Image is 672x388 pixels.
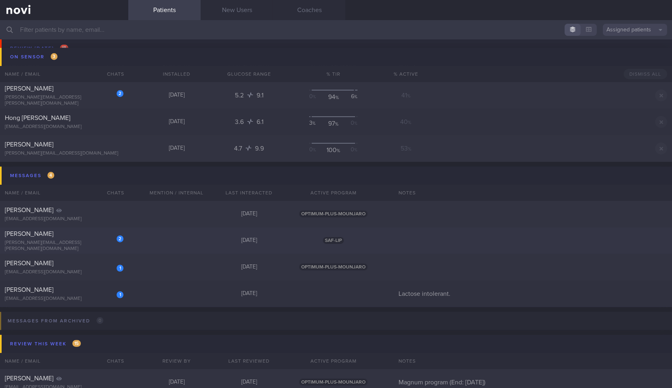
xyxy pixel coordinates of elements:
span: [PERSON_NAME] [5,85,53,92]
div: Chats [96,353,128,369]
div: [DATE] [140,145,213,152]
div: Lactose intolerant. [394,290,672,298]
div: 3 [309,120,324,128]
span: 3 [51,53,58,60]
div: 2 [117,235,123,242]
div: Chats [96,185,128,201]
div: 94 [326,93,341,101]
sub: % [335,95,339,100]
span: 6.1 [257,119,263,125]
div: 41 [382,91,430,99]
div: Magnum program (End: [DATE]) [394,378,672,386]
span: [PERSON_NAME] [5,231,53,237]
span: OPTIMUM-PLUS-MOUNJARO [299,379,368,386]
button: Assigned patients [603,24,667,36]
sub: % [354,148,358,152]
span: [PERSON_NAME] [5,141,53,148]
div: 2 [117,90,123,97]
div: 40 [382,118,430,126]
sub: % [408,120,411,125]
div: Messages from Archived [6,316,105,326]
div: 1 [117,291,123,298]
div: [DATE] [213,211,285,218]
div: 0 [309,146,324,154]
div: Messages [8,170,56,181]
div: Review this week [8,338,83,349]
div: 0 [343,120,358,128]
sub: % [337,149,340,153]
div: Last Reviewed [213,353,285,369]
sub: % [354,122,358,126]
div: [DATE] [213,264,285,271]
div: On sensor [8,52,60,62]
div: 6 [343,93,358,101]
div: [DATE] [140,118,213,126]
div: 97 [326,120,341,128]
div: Review By [140,353,213,369]
span: OPTIMUM-PLUS-MOUNJARO [299,211,368,217]
span: 9.9 [255,145,264,152]
sub: % [312,122,316,126]
span: 5.2 [235,92,245,99]
div: % Active [382,66,430,82]
sub: % [408,147,411,152]
span: 15 [72,340,81,347]
sub: % [313,95,316,99]
div: % TIR [285,66,382,82]
div: 1 [117,265,123,272]
span: 0 [97,317,103,324]
span: [PERSON_NAME] [5,375,53,382]
div: 53 [382,144,430,153]
span: [PERSON_NAME] [5,207,53,213]
div: Mention / Internal [140,185,213,201]
div: [DATE] [140,379,213,386]
div: [EMAIL_ADDRESS][DOMAIN_NAME] [5,124,123,130]
span: 4 [47,172,54,179]
div: 0 [309,93,324,101]
div: Installed [140,66,213,82]
div: [DATE] [140,92,213,99]
button: Dismiss All [624,69,667,79]
span: SAF-LIP [323,237,344,244]
span: 9.1 [257,92,263,99]
sub: % [354,95,358,99]
div: Last Interacted [213,185,285,201]
span: 4.7 [234,145,244,152]
div: Notes [394,185,672,201]
span: 3.6 [235,119,245,125]
sub: % [313,148,316,152]
div: 0 [343,146,358,154]
div: [PERSON_NAME][EMAIL_ADDRESS][PERSON_NAME][DOMAIN_NAME] [5,240,123,252]
div: [EMAIL_ADDRESS][DOMAIN_NAME] [5,216,123,222]
span: OPTIMUM-PLUS-MOUNJARO [299,264,368,270]
div: Chats [96,66,128,82]
div: [DATE] [213,237,285,244]
div: Glucose Range [213,66,285,82]
div: [DATE] [213,379,285,386]
div: Notes [394,353,672,369]
sub: % [407,94,411,99]
div: 100 [326,146,341,154]
div: Active Program [285,353,382,369]
div: [DATE] [213,290,285,297]
div: [EMAIL_ADDRESS][DOMAIN_NAME] [5,296,123,302]
div: [EMAIL_ADDRESS][DOMAIN_NAME] [5,269,123,275]
span: [PERSON_NAME] [5,287,53,293]
div: [PERSON_NAME][EMAIL_ADDRESS][DOMAIN_NAME] [5,151,123,157]
div: [PERSON_NAME][EMAIL_ADDRESS][PERSON_NAME][DOMAIN_NAME] [5,95,123,107]
sub: % [335,122,339,127]
span: Hong [PERSON_NAME] [5,115,70,121]
div: Active Program [285,185,382,201]
span: [PERSON_NAME] [5,260,53,266]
